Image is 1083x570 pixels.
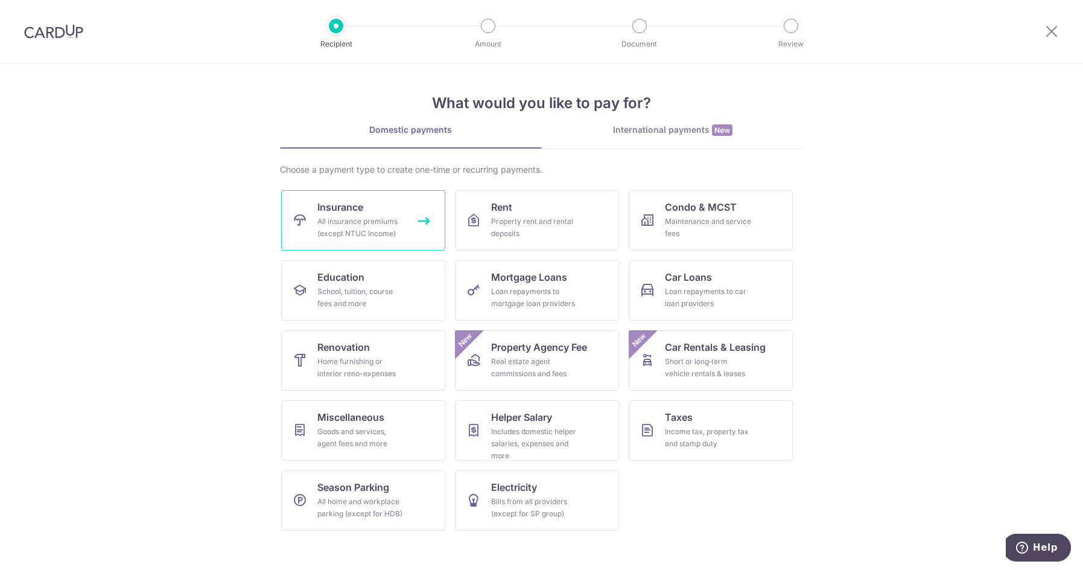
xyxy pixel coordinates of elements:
span: Car Loans [665,270,712,284]
div: Domestic payments [280,124,542,136]
a: Car LoansLoan repayments to car loan providers [629,260,793,321]
div: All insurance premiums (except NTUC Income) [317,216,404,240]
a: EducationSchool, tuition, course fees and more [281,260,445,321]
div: Loan repayments to car loan providers [665,286,752,310]
span: New [629,330,649,350]
span: Insurance [317,200,363,214]
span: Help [27,8,52,19]
div: Income tax, property tax and stamp duty [665,426,752,450]
div: Real estate agent commissions and fees [491,356,578,380]
a: Mortgage LoansLoan repayments to mortgage loan providers [455,260,619,321]
span: Car Rentals & Leasing [665,340,766,354]
span: Mortgage Loans [491,270,567,284]
span: Electricity [491,480,537,495]
div: Loan repayments to mortgage loan providers [491,286,578,310]
a: RenovationHome furnishing or interior reno-expenses [281,330,445,391]
a: Car Rentals & LeasingShort or long‑term vehicle rentals & leasesNew [629,330,793,391]
span: Season Parking [317,480,389,495]
a: Helper SalaryIncludes domestic helper salaries, expenses and more [455,400,619,461]
span: Renovation [317,340,370,354]
a: Condo & MCSTMaintenance and service fees [629,190,793,251]
a: ElectricityBills from all providers (except for SP group) [455,470,619,531]
span: Condo & MCST [665,200,737,214]
div: International payments [542,124,804,136]
div: Home furnishing or interior reno-expenses [317,356,404,380]
a: InsuranceAll insurance premiums (except NTUC Income) [281,190,445,251]
a: MiscellaneousGoods and services, agent fees and more [281,400,445,461]
a: RentProperty rent and rental deposits [455,190,619,251]
span: Helper Salary [491,410,552,424]
div: Choose a payment type to create one-time or recurring payments. [280,164,804,176]
div: Short or long‑term vehicle rentals & leases [665,356,752,380]
span: Taxes [665,410,693,424]
p: Review [746,38,836,50]
a: Season ParkingAll home and workplace parking (except for HDB) [281,470,445,531]
span: Education [317,270,364,284]
p: Amount [443,38,533,50]
div: Property rent and rental deposits [491,216,578,240]
span: New [455,330,475,350]
img: CardUp [24,24,83,39]
a: TaxesIncome tax, property tax and stamp duty [629,400,793,461]
a: Property Agency FeeReal estate agent commissions and feesNew [455,330,619,391]
span: Property Agency Fee [491,340,587,354]
div: Includes domestic helper salaries, expenses and more [491,426,578,462]
span: Rent [491,200,512,214]
iframe: Opens a widget where you can find more information [1006,534,1071,564]
span: Miscellaneous [317,410,384,424]
span: New [712,124,732,136]
div: School, tuition, course fees and more [317,286,404,310]
div: All home and workplace parking (except for HDB) [317,496,404,520]
div: Bills from all providers (except for SP group) [491,496,578,520]
p: Recipient [291,38,381,50]
div: Goods and services, agent fees and more [317,426,404,450]
h4: What would you like to pay for? [280,92,804,114]
p: Document [595,38,684,50]
div: Maintenance and service fees [665,216,752,240]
